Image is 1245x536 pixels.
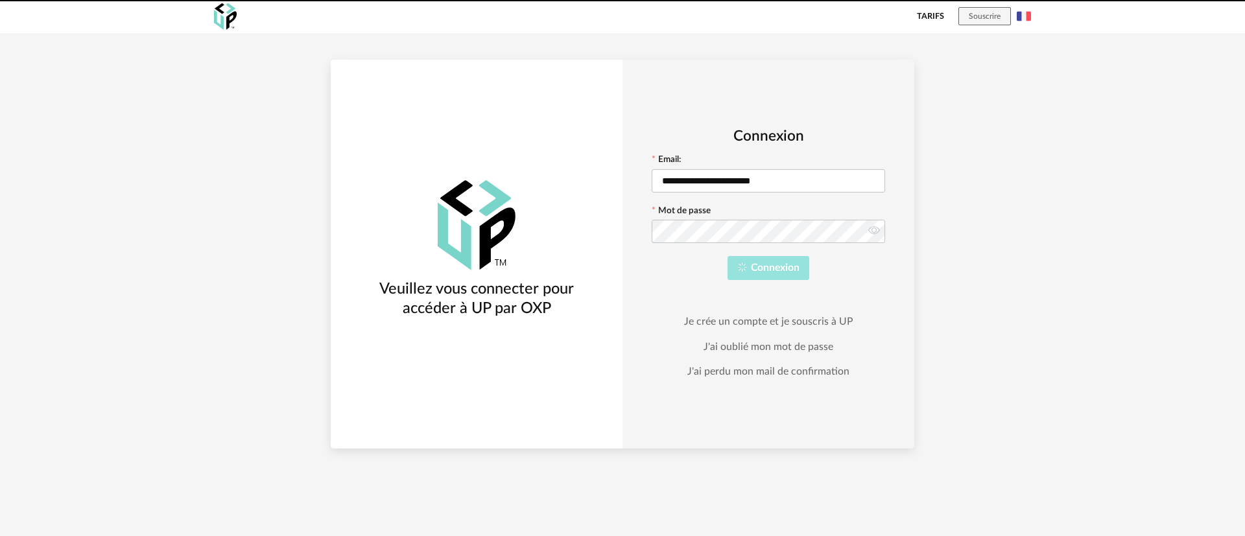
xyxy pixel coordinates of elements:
[687,365,849,378] a: J'ai perdu mon mail de confirmation
[704,340,833,353] a: J'ai oublié mon mot de passe
[652,156,681,167] label: Email:
[652,127,885,146] h2: Connexion
[684,315,853,328] a: Je crée un compte et je souscris à UP
[969,12,1001,20] span: Souscrire
[958,7,1011,25] button: Souscrire
[438,180,516,270] img: OXP
[1017,9,1031,23] img: fr
[354,279,599,319] h3: Veuillez vous connecter pour accéder à UP par OXP
[652,207,711,218] label: Mot de passe
[214,3,237,30] img: OXP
